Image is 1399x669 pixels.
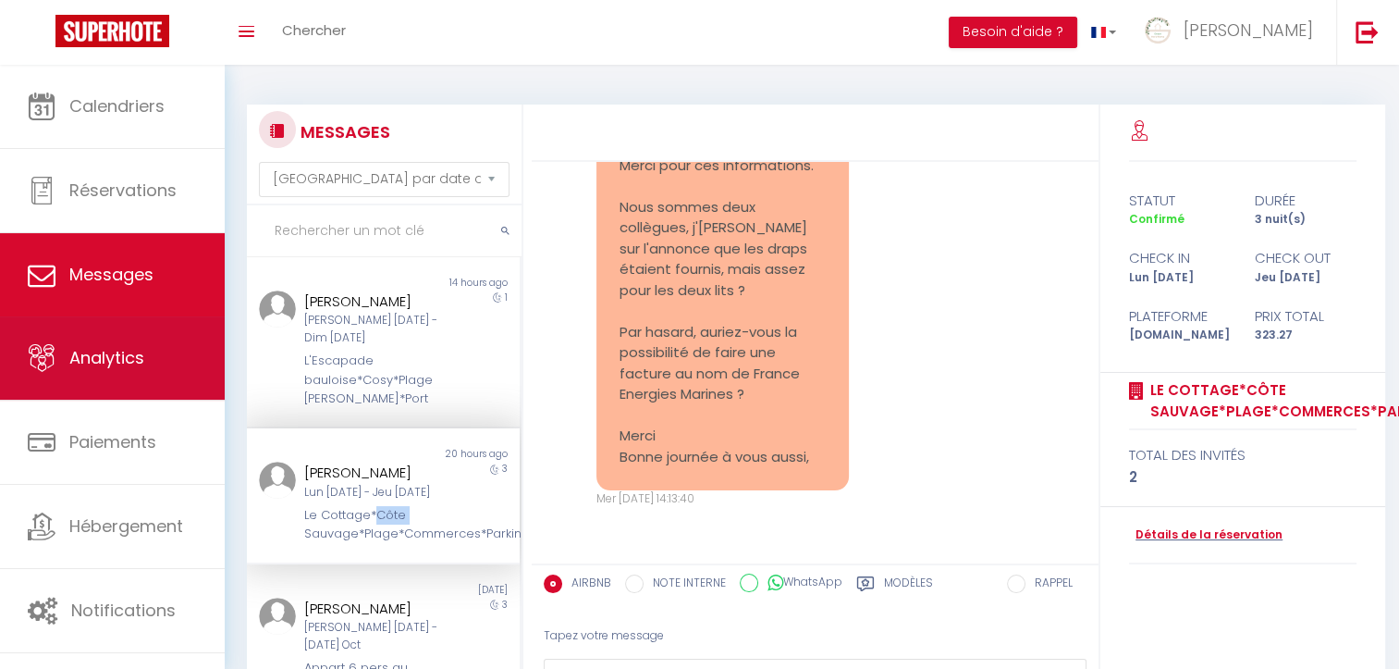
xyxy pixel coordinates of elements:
div: durée [1243,190,1368,212]
div: [PERSON_NAME] [304,598,439,620]
span: Messages [69,263,153,286]
div: check in [1117,247,1243,269]
span: [PERSON_NAME] [1184,19,1313,42]
span: 3 [502,598,508,612]
div: 14 hours ago [383,276,519,291]
div: 323.27 [1243,327,1368,344]
div: Prix total [1243,305,1368,328]
span: 3 [502,462,508,476]
div: statut [1117,190,1243,212]
div: [PERSON_NAME] [304,291,439,313]
div: 2 [1129,466,1356,489]
img: ... [259,462,296,499]
span: Analytics [69,346,144,369]
div: Lun [DATE] [1117,269,1243,287]
div: 20 hours ago [383,447,519,462]
img: logout [1356,20,1379,43]
img: ... [259,291,296,328]
span: Notifications [71,599,176,622]
div: Tapez votre message [544,613,1086,659]
button: Besoin d'aide ? [949,17,1077,48]
div: Plateforme [1117,305,1243,328]
div: check out [1243,247,1368,269]
div: [PERSON_NAME] [DATE] - [DATE] Oct [304,619,439,654]
div: 3 nuit(s) [1243,211,1368,229]
div: Le Cottage*Côte Sauvage*Plage*Commerces*Parking [304,506,439,544]
span: 1 [505,291,508,304]
label: Modèles [884,575,933,598]
div: [PERSON_NAME] [304,462,439,484]
a: Détails de la réservation [1129,527,1282,544]
pre: [PERSON_NAME], Merci pour ces informations. Nous sommes deux collègues, j'[PERSON_NAME] sur l'ann... [620,134,827,467]
h3: MESSAGES [296,111,390,153]
div: Mer [DATE] 14:13:40 [596,490,850,508]
label: RAPPEL [1025,575,1073,595]
div: L'Escapade bauloise*Cosy*Plage [PERSON_NAME]*Port [304,352,439,408]
img: ... [1144,17,1172,44]
span: Paiements [69,430,156,453]
div: [DATE] [383,583,519,598]
img: ... [259,598,296,635]
span: Réservations [69,179,177,202]
span: Hébergement [69,514,183,538]
div: Jeu [DATE] [1243,269,1368,287]
div: [PERSON_NAME] [DATE] - Dim [DATE] [304,312,439,347]
input: Rechercher un mot clé [247,205,522,257]
label: NOTE INTERNE [644,575,726,595]
label: AIRBNB [562,575,611,595]
div: total des invités [1129,444,1356,466]
span: Chercher [282,20,346,40]
div: [DOMAIN_NAME] [1117,327,1243,344]
div: Lun [DATE] - Jeu [DATE] [304,484,439,502]
label: WhatsApp [758,574,842,594]
span: Confirmé [1129,211,1184,227]
span: Calendriers [69,94,165,118]
img: Super Booking [55,15,169,47]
